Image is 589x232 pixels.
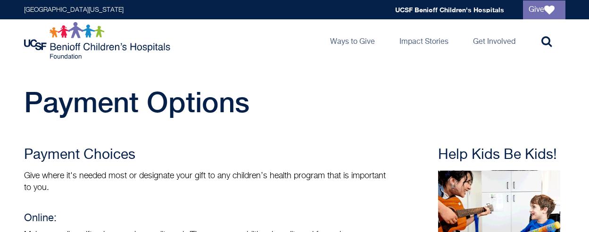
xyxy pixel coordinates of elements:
span: Payment Options [24,85,249,118]
p: Give where it's needed most or designate your gift to any children’s health program that is impor... [24,170,387,194]
a: UCSF Benioff Children's Hospitals [395,6,504,14]
a: Get Involved [465,19,523,62]
a: [GEOGRAPHIC_DATA][US_STATE] [24,7,124,13]
img: Logo for UCSF Benioff Children's Hospitals Foundation [24,22,173,59]
h3: Help Kids Be Kids! [438,147,565,164]
a: Ways to Give [323,19,382,62]
h4: Online: [24,213,387,224]
h3: Payment Choices [24,147,387,164]
a: Give [523,0,565,19]
a: Impact Stories [392,19,456,62]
